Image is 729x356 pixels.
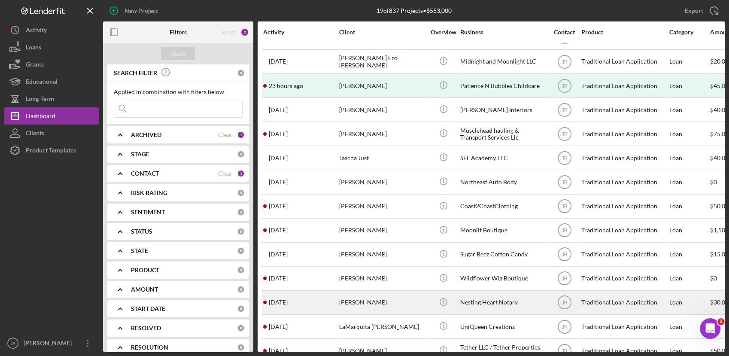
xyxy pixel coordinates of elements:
div: Loan [669,146,709,169]
div: [PERSON_NAME] Interiors [460,98,546,121]
div: Export [685,2,703,19]
button: Activity [4,21,99,39]
div: 0 [237,324,245,332]
div: Traditional Loan Application [581,170,667,193]
text: JR [561,348,568,354]
time: 2025-08-20 17:12 [269,82,303,89]
div: Loan [669,219,709,242]
text: JR [561,59,568,65]
b: ARCHIVED [131,131,161,138]
time: 2025-04-29 03:12 [269,58,288,65]
div: Dashboard [26,107,55,127]
div: [PERSON_NAME] [339,219,425,242]
b: PRODUCT [131,267,159,274]
div: [PERSON_NAME] [21,335,77,354]
button: Grants [4,56,99,73]
div: Product [581,29,667,36]
div: [PERSON_NAME] [339,74,425,97]
div: Category [669,29,709,36]
text: JR [561,83,568,89]
text: JR [561,107,568,113]
div: 2 [240,28,249,37]
div: 0 [237,266,245,274]
time: 2025-07-22 17:38 [269,155,288,161]
text: JR [561,252,568,258]
div: Traditional Loan Application [581,243,667,266]
span: 1 [717,318,724,325]
b: CONTACT [131,170,159,177]
div: [PERSON_NAME] [339,98,425,121]
div: Product Templates [26,142,76,161]
div: Northeast Auto Body [460,170,546,193]
div: 1 [237,131,245,139]
div: Traditional Loan Application [581,50,667,73]
div: Traditional Loan Application [581,195,667,218]
div: Loan [669,74,709,97]
b: STATUS [131,228,152,235]
div: 19 of 837 Projects • $553,000 [377,7,452,14]
div: Patience N Bubbles Childcare [460,74,546,97]
text: JR [561,300,568,306]
div: Coast2CoastClothing [460,195,546,218]
time: 2025-07-15 17:28 [269,179,288,186]
b: SEARCH FILTER [114,70,157,76]
button: Clients [4,125,99,142]
text: JR [561,228,568,234]
a: Long-Term [4,90,99,107]
div: 0 [237,344,245,351]
div: Activity [26,21,47,41]
div: 0 [237,208,245,216]
b: RISK RATING [131,189,167,196]
div: Reset [222,29,236,36]
div: 0 [237,305,245,313]
div: Wildflower Wig Boutique [460,267,546,290]
div: Loans [26,39,41,58]
div: 0 [237,150,245,158]
div: Moonlit Boutique [460,219,546,242]
time: 2025-07-31 15:01 [269,203,288,210]
text: JR [561,276,568,282]
div: [PERSON_NAME] [339,291,425,314]
div: Educational [26,73,58,92]
div: Traditional Loan Application [581,146,667,169]
div: Client [339,29,425,36]
div: Loan [669,195,709,218]
div: Nesting Heart Notary [460,291,546,314]
button: Export [676,2,725,19]
div: Traditional Loan Application [581,315,667,338]
div: [PERSON_NAME] [339,267,425,290]
time: 2025-08-04 21:04 [269,227,288,234]
div: LaMarquita [PERSON_NAME] [339,315,425,338]
text: JR [561,180,568,186]
button: Product Templates [4,142,99,159]
button: Educational [4,73,99,90]
div: SEL Academy, LLC [460,146,546,169]
text: JR [10,341,15,346]
div: 0 [237,228,245,235]
div: [PERSON_NAME] [339,243,425,266]
div: Traditional Loan Application [581,267,667,290]
div: Traditional Loan Application [581,98,667,121]
div: Traditional Loan Application [581,122,667,145]
a: Dashboard [4,107,99,125]
div: Apply [170,47,186,60]
div: Traditional Loan Application [581,291,667,314]
text: JR [561,155,568,161]
div: Long-Term [26,90,54,110]
div: 0 [237,69,245,77]
div: [PERSON_NAME] Ero-[PERSON_NAME] [339,50,425,73]
time: 2025-07-11 03:54 [269,106,288,113]
div: [PERSON_NAME] [339,170,425,193]
b: STATE [131,247,148,254]
time: 2025-08-05 18:48 [269,251,288,258]
div: 0 [237,189,245,197]
div: Activity [263,29,338,36]
button: Loans [4,39,99,56]
div: Clear [218,170,233,177]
